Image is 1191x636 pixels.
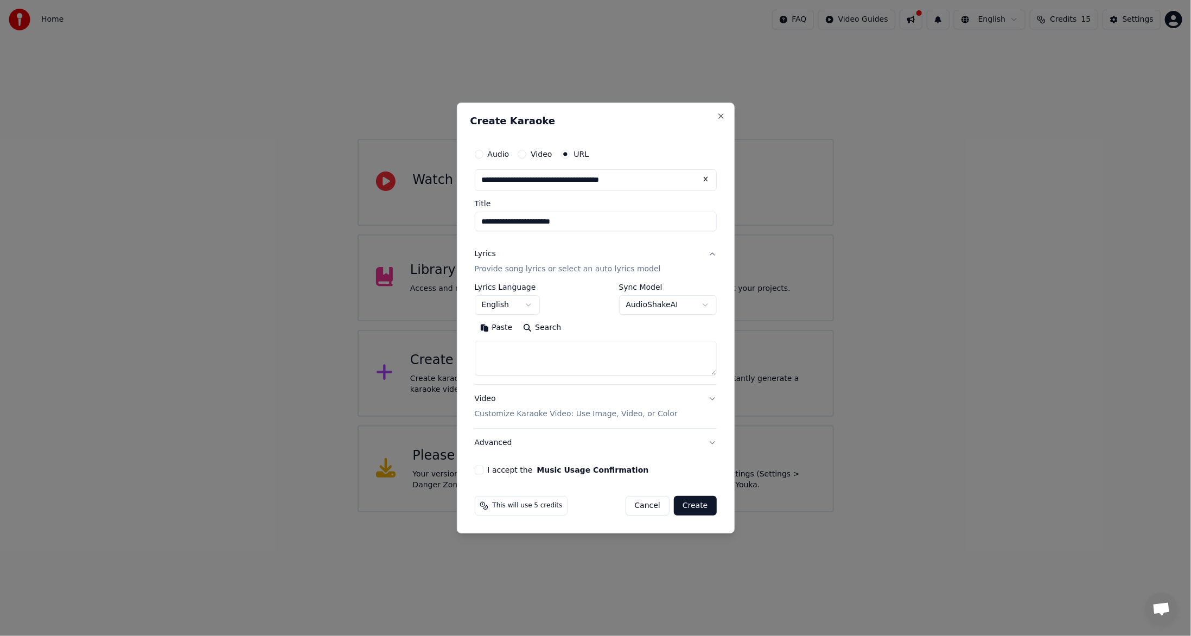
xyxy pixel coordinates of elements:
[475,249,496,259] div: Lyrics
[674,496,717,516] button: Create
[470,116,721,126] h2: Create Karaoke
[475,393,678,419] div: Video
[475,264,661,275] p: Provide song lyrics or select an auto lyrics model
[537,466,648,474] button: I accept the
[493,501,563,510] span: This will use 5 credits
[619,283,717,291] label: Sync Model
[488,150,509,158] label: Audio
[475,283,540,291] label: Lyrics Language
[488,466,649,474] label: I accept the
[518,319,566,336] button: Search
[475,429,717,457] button: Advanced
[626,496,670,516] button: Cancel
[475,385,717,428] button: VideoCustomize Karaoke Video: Use Image, Video, or Color
[475,409,678,419] p: Customize Karaoke Video: Use Image, Video, or Color
[475,200,717,207] label: Title
[475,283,717,384] div: LyricsProvide song lyrics or select an auto lyrics model
[475,240,717,283] button: LyricsProvide song lyrics or select an auto lyrics model
[531,150,552,158] label: Video
[574,150,589,158] label: URL
[475,319,518,336] button: Paste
